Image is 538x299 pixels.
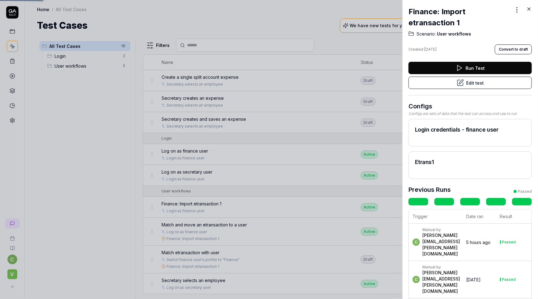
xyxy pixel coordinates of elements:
[417,31,436,37] span: Scenario:
[409,47,437,52] div: Created
[422,265,460,270] div: Manual by
[409,62,532,74] button: Run Test
[502,278,516,281] div: Passed
[462,209,496,224] th: Date ran
[424,47,437,52] time: [DATE]
[496,209,532,224] th: Result
[409,185,451,194] h3: Previous Runs
[415,158,525,166] h2: Etrans1
[409,209,462,224] th: Trigger
[518,189,532,194] div: Passed
[422,270,460,294] div: [PERSON_NAME][EMAIL_ADDRESS][PERSON_NAME][DOMAIN_NAME]
[409,102,532,111] h3: Configs
[409,111,532,116] div: Configs are sets of data that the test can access and use to run
[413,276,420,283] span: c
[436,31,471,37] span: User workflows
[413,238,420,246] span: c
[502,240,516,244] div: Passed
[495,44,532,54] button: Convert to draft
[409,77,532,89] button: Edit test
[415,125,525,134] h2: Login credentials - finance user
[422,227,460,232] div: Manual by
[466,240,491,245] time: 5 hours ago
[409,6,512,28] h2: Finance: Import etransaction 1
[466,277,481,282] time: [DATE]
[422,232,460,257] div: [PERSON_NAME][EMAIL_ADDRESS][PERSON_NAME][DOMAIN_NAME]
